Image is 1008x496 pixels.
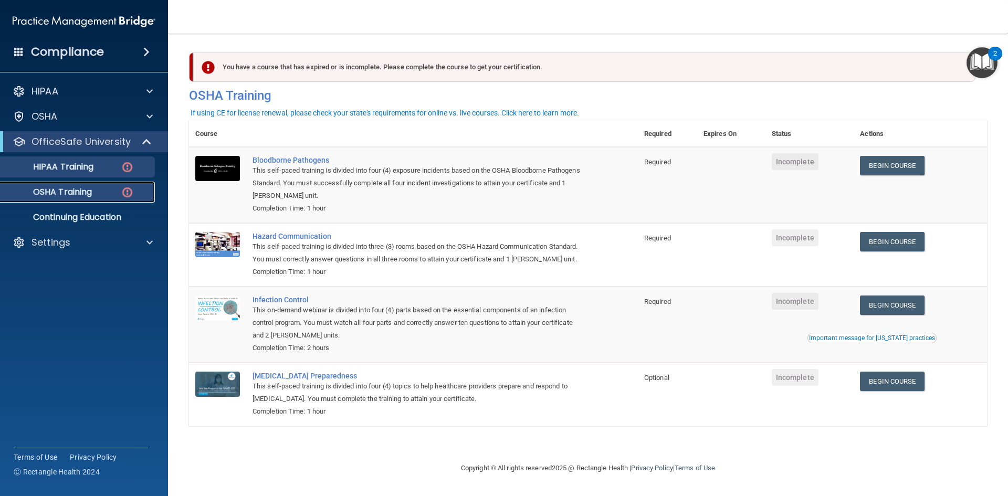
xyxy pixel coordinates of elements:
div: Completion Time: 1 hour [253,405,585,418]
th: Required [638,121,697,147]
span: Incomplete [772,369,818,386]
span: Incomplete [772,229,818,246]
th: Expires On [697,121,765,147]
a: OfficeSafe University [13,135,152,148]
a: Terms of Use [14,452,57,462]
div: This on-demand webinar is divided into four (4) parts based on the essential components of an inf... [253,304,585,342]
a: Terms of Use [675,464,715,472]
span: Ⓒ Rectangle Health 2024 [14,467,100,477]
p: Settings [31,236,70,249]
a: OSHA [13,110,153,123]
button: If using CE for license renewal, please check your state's requirements for online vs. live cours... [189,108,581,118]
div: 2 [993,54,997,67]
div: This self-paced training is divided into four (4) topics to help healthcare providers prepare and... [253,380,585,405]
a: Infection Control [253,296,585,304]
span: Optional [644,374,669,382]
p: OfficeSafe University [31,135,131,148]
p: HIPAA [31,85,58,98]
img: danger-circle.6113f641.png [121,186,134,199]
a: Settings [13,236,153,249]
span: Incomplete [772,293,818,310]
a: Begin Course [860,296,924,315]
a: HIPAA [13,85,153,98]
span: Incomplete [772,153,818,170]
button: Read this if you are a dental practitioner in the state of CA [807,333,937,343]
a: Begin Course [860,156,924,175]
p: OSHA Training [7,187,92,197]
img: danger-circle.6113f641.png [121,161,134,174]
a: Bloodborne Pathogens [253,156,585,164]
a: [MEDICAL_DATA] Preparedness [253,372,585,380]
p: HIPAA Training [7,162,93,172]
h4: OSHA Training [189,88,987,103]
th: Status [765,121,854,147]
div: Completion Time: 1 hour [253,266,585,278]
span: Required [644,158,671,166]
img: PMB logo [13,11,155,32]
div: This self-paced training is divided into four (4) exposure incidents based on the OSHA Bloodborne... [253,164,585,202]
a: Privacy Policy [70,452,117,462]
div: This self-paced training is divided into three (3) rooms based on the OSHA Hazard Communication S... [253,240,585,266]
div: Completion Time: 1 hour [253,202,585,215]
a: Begin Course [860,232,924,251]
div: You have a course that has expired or is incomplete. Please complete the course to get your certi... [193,52,975,82]
a: Begin Course [860,372,924,391]
th: Actions [854,121,987,147]
a: Privacy Policy [631,464,673,472]
h4: Compliance [31,45,104,59]
span: Required [644,234,671,242]
button: Open Resource Center, 2 new notifications [967,47,997,78]
div: Important message for [US_STATE] practices [809,335,935,341]
div: Completion Time: 2 hours [253,342,585,354]
div: Copyright © All rights reserved 2025 @ Rectangle Health | | [396,451,780,485]
img: exclamation-circle-solid-danger.72ef9ffc.png [202,61,215,74]
iframe: Drift Widget Chat Controller [826,421,995,463]
div: If using CE for license renewal, please check your state's requirements for online vs. live cours... [191,109,579,117]
p: OSHA [31,110,58,123]
th: Course [189,121,246,147]
a: Hazard Communication [253,232,585,240]
span: Required [644,298,671,305]
p: Continuing Education [7,212,150,223]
